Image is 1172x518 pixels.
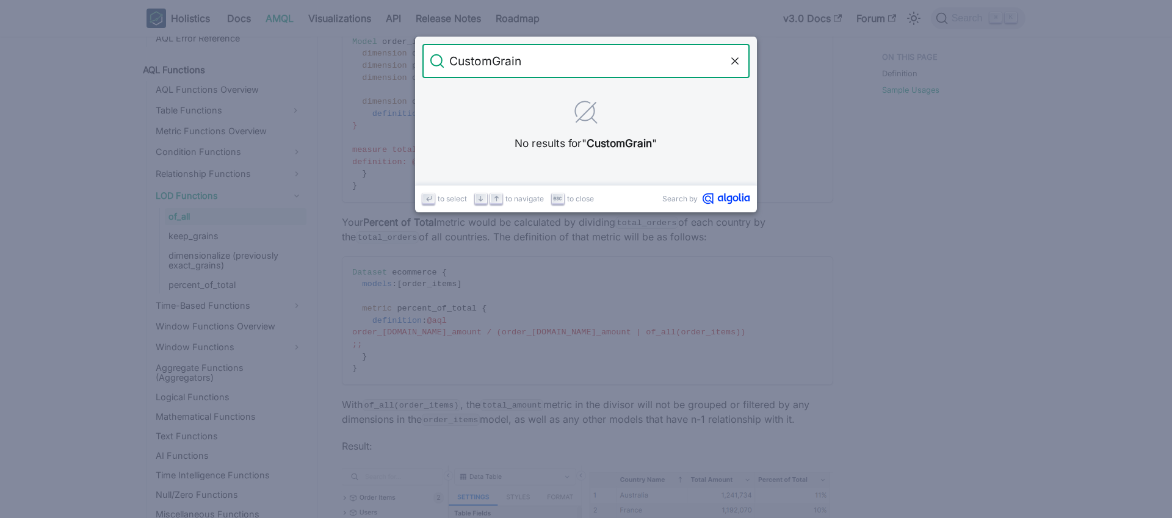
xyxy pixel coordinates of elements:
span: Search by [662,193,698,204]
svg: Arrow up [492,194,501,203]
button: Clear the query [728,54,742,68]
svg: Escape key [553,194,562,203]
p: No results for " " [455,135,717,151]
span: to select [438,193,467,204]
input: Search docs [444,44,728,78]
span: to close [567,193,594,204]
span: to navigate [505,193,544,204]
svg: Enter key [424,194,433,203]
strong: CustomGrain [587,137,652,149]
svg: Algolia [703,193,750,204]
a: Search byAlgolia [662,193,750,204]
svg: Arrow down [476,194,485,203]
